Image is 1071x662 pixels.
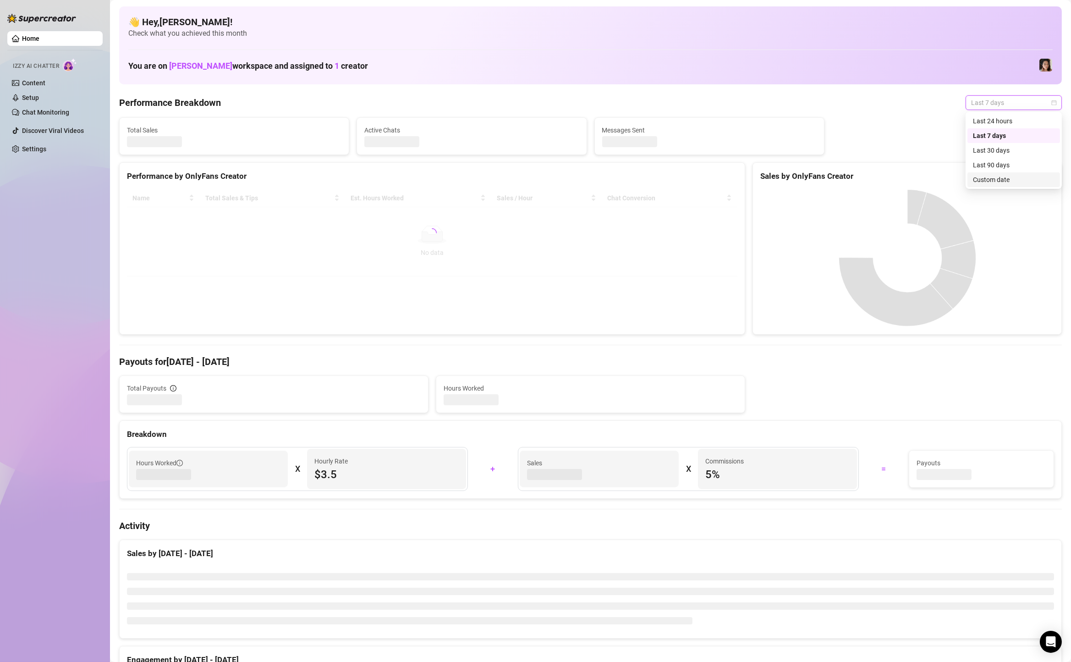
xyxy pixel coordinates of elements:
h1: You are on workspace and assigned to creator [128,61,368,71]
div: Open Intercom Messenger [1040,631,1062,653]
img: Luna [1039,59,1052,72]
div: Last 7 days [973,131,1055,141]
a: Setup [22,94,39,101]
h4: Payouts for [DATE] - [DATE] [119,355,1062,368]
h4: Activity [119,519,1062,532]
div: Last 90 days [967,158,1060,172]
div: X [686,462,691,476]
span: Active Chats [364,125,579,135]
div: Sales by [DATE] - [DATE] [127,547,1054,560]
span: Last 7 days [971,96,1056,110]
a: Chat Monitoring [22,109,69,116]
span: Payouts [917,458,1046,468]
h4: Performance Breakdown [119,96,221,109]
div: Breakdown [127,428,1054,441]
div: Sales by OnlyFans Creator [760,170,1054,182]
article: Commissions [705,456,744,466]
img: logo-BBDzfeDw.svg [7,14,76,23]
article: Hourly Rate [314,456,348,466]
span: Hours Worked [444,383,737,393]
a: Discover Viral Videos [22,127,84,134]
div: + [473,462,512,476]
div: Performance by OnlyFans Creator [127,170,737,182]
h4: 👋 Hey, [PERSON_NAME] ! [128,16,1053,28]
span: $3.5 [314,467,459,482]
span: info-circle [176,460,183,466]
div: Last 30 days [967,143,1060,158]
div: Last 90 days [973,160,1055,170]
div: X [295,462,300,476]
a: Content [22,79,45,87]
div: Last 30 days [973,145,1055,155]
span: Izzy AI Chatter [13,62,59,71]
span: Total Sales [127,125,341,135]
div: Custom date [973,175,1055,185]
span: Total Payouts [127,383,166,393]
span: calendar [1051,100,1057,105]
span: [PERSON_NAME] [169,61,232,71]
a: Home [22,35,39,42]
div: Last 24 hours [967,114,1060,128]
span: Messages Sent [602,125,817,135]
img: AI Chatter [63,58,77,72]
span: Check what you achieved this month [128,28,1053,39]
span: Hours Worked [136,458,183,468]
div: Last 24 hours [973,116,1055,126]
div: = [864,462,903,476]
div: Last 7 days [967,128,1060,143]
span: Sales [527,458,671,468]
span: info-circle [170,385,176,392]
span: 5 % [705,467,850,482]
div: Custom date [967,172,1060,187]
span: 1 [335,61,339,71]
a: Settings [22,145,46,153]
span: loading [428,228,437,237]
